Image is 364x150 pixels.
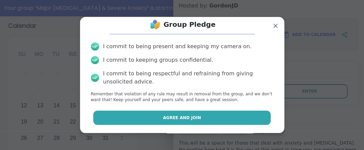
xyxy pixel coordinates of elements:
[163,20,216,29] h1: Group Pledge
[163,115,201,121] span: Agree and Join
[103,70,273,86] div: I commit to being respectful and refraining from giving unsolicited advice.
[103,56,213,64] div: I commit to keeping groups confidential.
[148,18,162,31] img: ShareWell Logo
[103,42,252,51] div: I commit to being present and keeping my camera on.
[91,91,273,103] p: Remember that violation of any rule may result in removal from the group, and we don’t want that!...
[93,111,271,125] button: Agree and Join
[352,3,361,12] div: Close Step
